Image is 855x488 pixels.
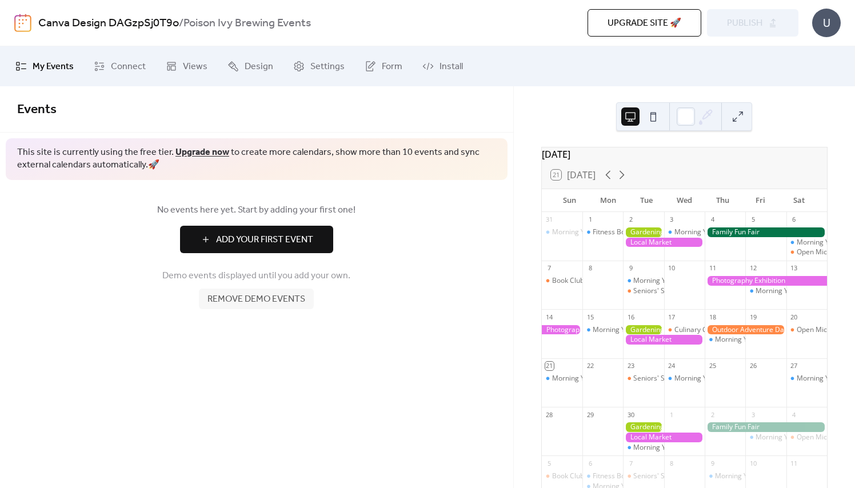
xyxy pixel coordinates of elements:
[586,313,594,321] div: 15
[745,433,786,442] div: Morning Yoga Bliss
[586,264,594,273] div: 8
[542,471,582,481] div: Book Club Gathering
[310,60,345,74] span: Settings
[552,374,613,383] div: Morning Yoga Bliss
[623,335,705,345] div: Local Market
[623,238,705,247] div: Local Market
[633,443,694,453] div: Morning Yoga Bliss
[545,313,554,321] div: 14
[708,362,717,370] div: 25
[790,362,798,370] div: 27
[708,215,717,224] div: 4
[17,146,496,172] span: This site is currently using the free tier. to create more calendars, show more than 10 events an...
[545,215,554,224] div: 31
[542,374,582,383] div: Morning Yoga Bliss
[356,51,411,82] a: Form
[674,374,736,383] div: Morning Yoga Bliss
[705,471,745,481] div: Morning Yoga Bliss
[542,227,582,237] div: Morning Yoga Bliss
[623,286,664,296] div: Seniors' Social Tea
[85,51,154,82] a: Connect
[7,51,82,82] a: My Events
[623,276,664,286] div: Morning Yoga Bliss
[626,362,635,370] div: 23
[285,51,353,82] a: Settings
[586,410,594,419] div: 29
[708,459,717,467] div: 9
[786,433,827,442] div: Open Mic Night
[382,60,402,74] span: Form
[633,471,693,481] div: Seniors' Social Tea
[627,189,665,212] div: Tue
[633,276,694,286] div: Morning Yoga Bliss
[812,9,841,37] div: U
[705,335,745,345] div: Morning Yoga Bliss
[245,60,273,74] span: Design
[542,325,582,335] div: Photography Exhibition
[183,13,311,34] b: Poison Ivy Brewing Events
[708,313,717,321] div: 18
[552,471,618,481] div: Book Club Gathering
[786,247,827,257] div: Open Mic Night
[588,9,701,37] button: Upgrade site 🚀
[157,51,216,82] a: Views
[608,17,681,30] span: Upgrade site 🚀
[623,374,664,383] div: Seniors' Social Tea
[749,459,757,467] div: 10
[179,13,183,34] b: /
[552,276,618,286] div: Book Club Gathering
[745,286,786,296] div: Morning Yoga Bliss
[216,233,313,247] span: Add Your First Event
[664,227,705,237] div: Morning Yoga Bliss
[786,374,827,383] div: Morning Yoga Bliss
[705,422,827,432] div: Family Fun Fair
[551,189,589,212] div: Sun
[705,325,786,335] div: Outdoor Adventure Day
[626,215,635,224] div: 2
[741,189,780,212] div: Fri
[199,289,314,309] button: Remove demo events
[586,362,594,370] div: 22
[17,97,57,122] span: Events
[633,374,693,383] div: Seniors' Social Tea
[797,325,846,335] div: Open Mic Night
[17,203,496,217] span: No events here yet. Start by adding your first one!
[749,313,757,321] div: 19
[219,51,282,82] a: Design
[623,422,664,432] div: Gardening Workshop
[582,227,623,237] div: Fitness Bootcamp
[623,471,664,481] div: Seniors' Social Tea
[414,51,472,82] a: Install
[790,410,798,419] div: 4
[207,293,305,306] span: Remove demo events
[705,227,827,237] div: Family Fun Fair
[790,313,798,321] div: 20
[626,313,635,321] div: 16
[668,215,676,224] div: 3
[183,60,207,74] span: Views
[705,276,827,286] div: Photography Exhibition
[17,226,496,253] a: Add Your First Event
[545,264,554,273] div: 7
[542,276,582,286] div: Book Club Gathering
[175,143,229,161] a: Upgrade now
[545,362,554,370] div: 21
[749,362,757,370] div: 26
[780,189,818,212] div: Sat
[715,471,776,481] div: Morning Yoga Bliss
[786,238,827,247] div: Morning Yoga Bliss
[623,443,664,453] div: Morning Yoga Bliss
[162,269,350,283] span: Demo events displayed until you add your own.
[790,264,798,273] div: 13
[790,459,798,467] div: 11
[715,335,776,345] div: Morning Yoga Bliss
[790,215,798,224] div: 6
[668,459,676,467] div: 8
[797,247,846,257] div: Open Mic Night
[14,14,31,32] img: logo
[704,189,742,212] div: Thu
[593,325,654,335] div: Morning Yoga Bliss
[626,264,635,273] div: 9
[586,459,594,467] div: 6
[668,264,676,273] div: 10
